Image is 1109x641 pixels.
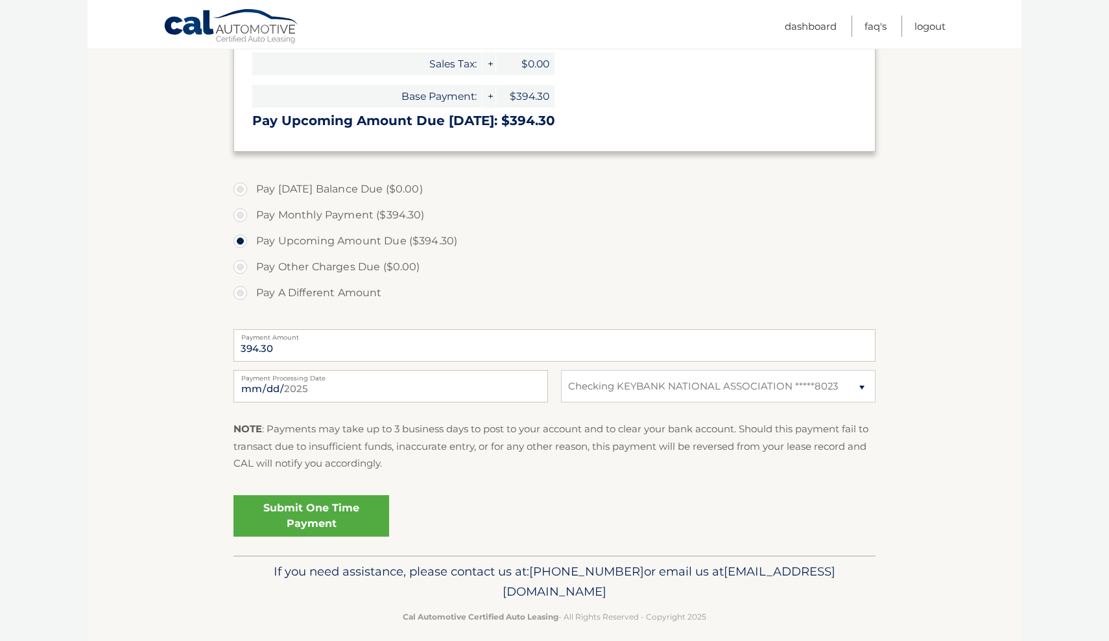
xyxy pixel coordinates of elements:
[233,280,876,306] label: Pay A Different Amount
[242,610,867,624] p: - All Rights Reserved - Copyright 2025
[233,495,389,537] a: Submit One Time Payment
[865,16,887,37] a: FAQ's
[483,52,495,75] span: +
[496,85,554,108] span: $394.30
[233,421,876,472] p: : Payments may take up to 3 business days to post to your account and to clear your bank account....
[403,612,558,622] strong: Cal Automotive Certified Auto Leasing
[233,329,876,340] label: Payment Amount
[233,370,548,402] input: Payment Date
[233,254,876,280] label: Pay Other Charges Due ($0.00)
[233,370,548,380] label: Payment Processing Date
[785,16,837,37] a: Dashboard
[252,113,857,129] h3: Pay Upcoming Amount Due [DATE]: $394.30
[483,85,495,108] span: +
[233,329,876,362] input: Payment Amount
[233,202,876,228] label: Pay Monthly Payment ($394.30)
[163,8,300,46] a: Cal Automotive
[233,423,262,435] strong: NOTE
[252,52,482,75] span: Sales Tax:
[496,52,554,75] span: $0.00
[242,561,867,603] p: If you need assistance, please contact us at: or email us at
[233,228,876,254] label: Pay Upcoming Amount Due ($394.30)
[914,16,946,37] a: Logout
[252,85,482,108] span: Base Payment:
[529,564,644,579] span: [PHONE_NUMBER]
[233,176,876,202] label: Pay [DATE] Balance Due ($0.00)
